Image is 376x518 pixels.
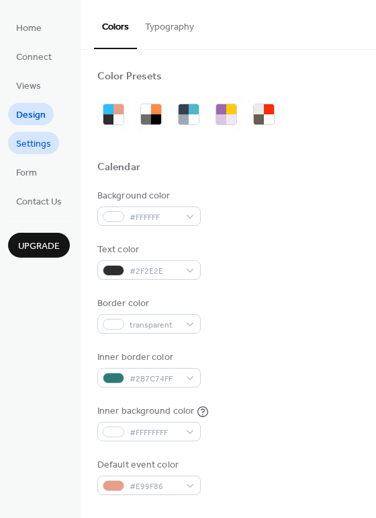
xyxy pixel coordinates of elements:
[130,318,179,332] span: transparent
[8,16,50,38] a: Home
[8,190,70,212] a: Contact Us
[97,243,198,257] div: Text color
[16,50,52,65] span: Connect
[16,79,41,94] span: Views
[8,132,59,154] a: Settings
[130,372,179,386] span: #2B7C74FF
[130,480,179,494] span: #E99F86
[97,458,198,472] div: Default event color
[97,161,140,175] div: Calendar
[16,195,62,209] span: Contact Us
[130,426,179,440] span: #FFFFFFFF
[8,74,49,96] a: Views
[16,22,42,36] span: Home
[8,103,54,125] a: Design
[16,137,51,151] span: Settings
[8,45,60,67] a: Connect
[130,264,179,279] span: #2F2E2E
[130,211,179,225] span: #FFFFFF
[16,108,46,122] span: Design
[16,166,37,180] span: Form
[8,233,70,258] button: Upgrade
[97,350,198,365] div: Inner border color
[97,189,198,203] div: Background color
[97,404,194,418] div: Inner background color
[8,161,45,183] a: Form
[97,70,162,84] div: Color Presets
[97,297,198,311] div: Border color
[18,239,60,254] span: Upgrade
